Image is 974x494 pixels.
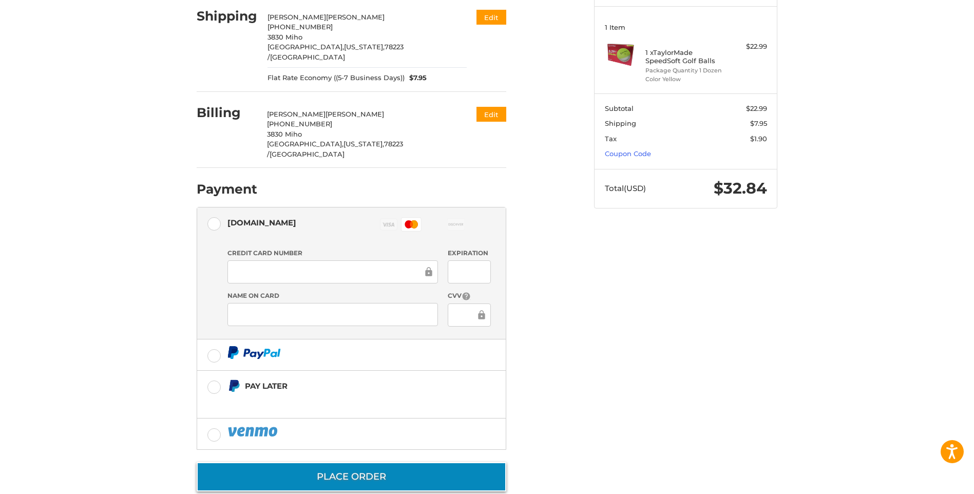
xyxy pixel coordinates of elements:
[227,346,281,359] img: PayPal icon
[343,140,384,148] span: [US_STATE],
[197,181,257,197] h2: Payment
[405,73,427,83] span: $7.95
[746,104,767,112] span: $22.99
[645,66,724,75] li: Package Quantity 1 Dozen
[645,48,724,65] h4: 1 x TaylorMade SpeedSoft Golf Balls
[268,13,326,21] span: [PERSON_NAME]
[448,249,490,258] label: Expiration
[750,135,767,143] span: $1.90
[605,23,767,31] h3: 1 Item
[605,149,651,158] a: Coupon Code
[268,73,405,83] span: Flat Rate Economy ((5-7 Business Days))
[267,140,403,158] span: 78223 /
[227,396,442,406] iframe: PayPal Message 1
[344,43,385,51] span: [US_STATE],
[268,43,404,61] span: 78223 /
[267,110,326,118] span: [PERSON_NAME]
[750,119,767,127] span: $7.95
[197,105,257,121] h2: Billing
[714,179,767,198] span: $32.84
[227,291,438,300] label: Name on Card
[268,43,344,51] span: [GEOGRAPHIC_DATA],
[448,291,490,301] label: CVV
[645,75,724,84] li: Color Yellow
[605,104,634,112] span: Subtotal
[227,249,438,258] label: Credit Card Number
[197,8,257,24] h2: Shipping
[245,377,442,394] div: Pay Later
[476,107,506,122] button: Edit
[476,10,506,25] button: Edit
[270,53,345,61] span: [GEOGRAPHIC_DATA]
[267,130,302,138] span: 3830 Miho
[268,33,302,41] span: 3830 Miho
[267,120,332,128] span: [PHONE_NUMBER]
[605,119,636,127] span: Shipping
[227,214,296,231] div: [DOMAIN_NAME]
[727,42,767,52] div: $22.99
[605,183,646,193] span: Total (USD)
[605,135,617,143] span: Tax
[227,379,240,392] img: Pay Later icon
[270,150,345,158] span: [GEOGRAPHIC_DATA]
[268,23,333,31] span: [PHONE_NUMBER]
[326,110,384,118] span: [PERSON_NAME]
[267,140,343,148] span: [GEOGRAPHIC_DATA],
[197,462,506,491] button: Place Order
[889,466,974,494] iframe: Google Customer Reviews
[227,425,280,438] img: PayPal icon
[326,13,385,21] span: [PERSON_NAME]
